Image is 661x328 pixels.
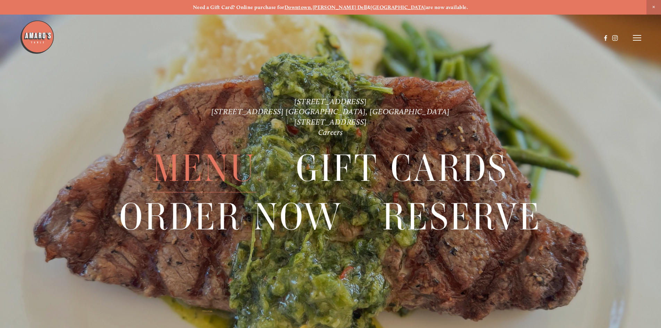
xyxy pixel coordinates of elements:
span: Gift Cards [296,145,508,193]
a: Order Now [119,193,342,241]
a: [STREET_ADDRESS] [GEOGRAPHIC_DATA], [GEOGRAPHIC_DATA] [211,107,450,116]
strong: & [367,4,371,10]
a: [STREET_ADDRESS] [294,97,367,106]
a: Gift Cards [296,145,508,192]
span: Order Now [119,193,342,241]
a: [STREET_ADDRESS] [294,117,367,127]
strong: , [311,4,312,10]
a: [GEOGRAPHIC_DATA] [371,4,426,10]
span: Reserve [382,193,542,241]
a: Menu [153,145,256,192]
a: Careers [318,128,343,137]
a: Reserve [382,193,542,241]
strong: are now available. [426,4,468,10]
img: Amaro's Table [20,20,54,54]
a: Downtown [285,4,311,10]
strong: Need a Gift Card? Online purchase for [193,4,285,10]
span: Menu [153,145,256,193]
a: [PERSON_NAME] Dell [313,4,367,10]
